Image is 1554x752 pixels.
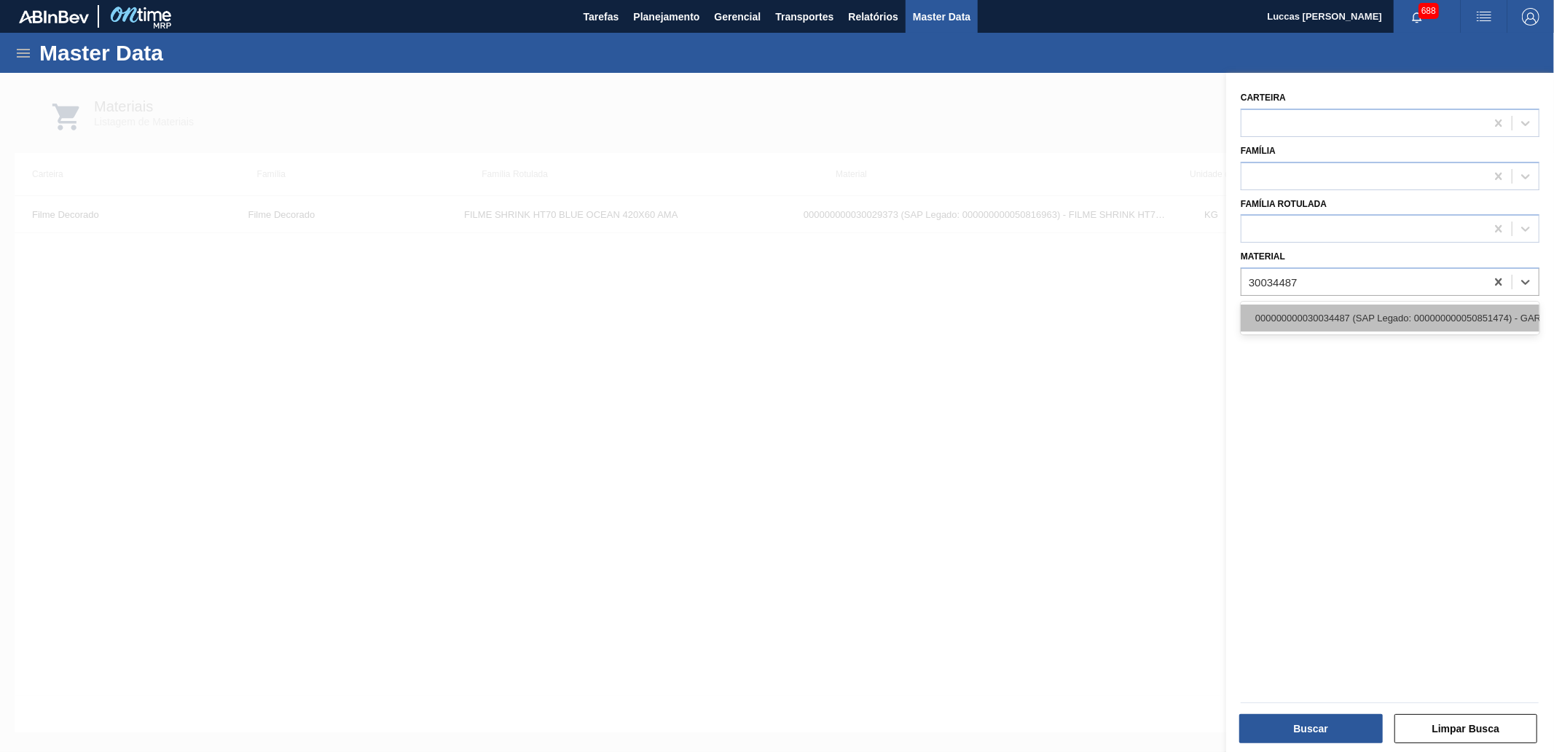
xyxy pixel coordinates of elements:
[1241,251,1285,262] label: Material
[913,8,970,26] span: Master Data
[1239,714,1383,743] button: Buscar
[633,8,699,26] span: Planejamento
[1394,714,1538,743] button: Limpar Busca
[584,8,619,26] span: Tarefas
[1522,8,1539,26] img: Logout
[1241,93,1286,103] label: Carteira
[1241,146,1276,156] label: Família
[1418,3,1439,19] span: 688
[1394,7,1440,27] button: Notificações
[1475,8,1493,26] img: userActions
[1241,305,1539,332] div: 000000000030034487 (SAP Legado: 000000000050851474) - GARRAFA MATRIOSKA VERDE 330ML TO
[715,8,761,26] span: Gerencial
[775,8,833,26] span: Transportes
[39,44,298,61] h1: Master Data
[848,8,898,26] span: Relatórios
[1241,199,1327,209] label: Família Rotulada
[19,10,89,23] img: TNhmsLtSVTkK8tSr43FrP2fwEKptu5GPRR3wAAAABJRU5ErkJggg==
